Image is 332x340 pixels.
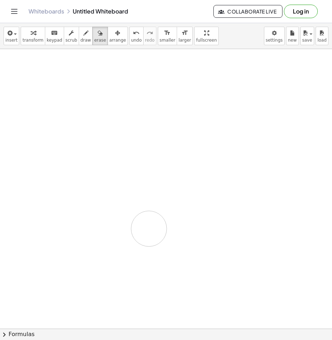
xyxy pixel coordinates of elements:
[4,27,19,45] button: insert
[81,38,91,43] span: draw
[284,5,318,18] button: Log in
[79,27,93,45] button: draw
[213,5,282,18] button: Collaborate Live
[108,27,128,45] button: arrange
[302,38,312,43] span: save
[219,8,276,15] span: Collaborate Live
[288,38,297,43] span: new
[143,27,156,45] button: redoredo
[94,38,106,43] span: erase
[45,27,64,45] button: keyboardkeypad
[300,27,314,45] button: save
[129,27,144,45] button: undoundo
[286,27,299,45] button: new
[264,27,285,45] button: settings
[64,27,79,45] button: scrub
[66,38,77,43] span: scrub
[316,27,328,45] button: load
[317,38,327,43] span: load
[131,38,142,43] span: undo
[266,38,283,43] span: settings
[181,29,188,37] i: format_size
[146,29,153,37] i: redo
[177,27,193,45] button: format_sizelarger
[145,38,155,43] span: redo
[5,38,17,43] span: insert
[178,38,191,43] span: larger
[164,29,171,37] i: format_size
[160,38,175,43] span: smaller
[109,38,126,43] span: arrange
[133,29,140,37] i: undo
[22,38,43,43] span: transform
[194,27,218,45] button: fullscreen
[51,29,58,37] i: keyboard
[47,38,62,43] span: keypad
[21,27,45,45] button: transform
[158,27,177,45] button: format_sizesmaller
[28,8,64,15] a: Whiteboards
[92,27,108,45] button: erase
[196,38,217,43] span: fullscreen
[9,6,20,17] button: Toggle navigation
